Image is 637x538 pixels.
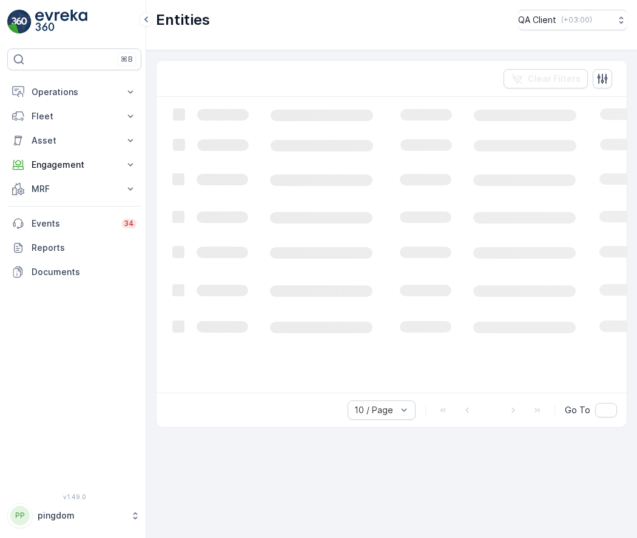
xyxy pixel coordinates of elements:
span: Go To [565,404,590,416]
button: Operations [7,80,141,104]
p: Fleet [32,110,117,122]
p: pingdom [38,510,124,522]
span: v 1.49.0 [7,493,141,500]
p: ⌘B [121,55,133,64]
p: QA Client [518,14,556,26]
a: Documents [7,260,141,284]
button: PPpingdom [7,503,141,528]
p: Events [32,218,114,230]
img: logo [7,10,32,34]
div: PP [10,506,30,525]
p: Reports [32,242,136,254]
button: Engagement [7,153,141,177]
button: Asset [7,128,141,153]
p: Engagement [32,159,117,171]
button: QA Client(+03:00) [518,10,627,30]
button: Fleet [7,104,141,128]
p: Asset [32,134,117,147]
a: Reports [7,236,141,260]
a: Events34 [7,211,141,236]
p: 34 [124,219,134,228]
p: Documents [32,266,136,278]
p: MRF [32,183,117,195]
p: ( +03:00 ) [561,15,592,25]
p: Clear Filters [528,73,581,85]
p: Entities [156,10,210,30]
img: logo_light-DOdMpM7g.png [35,10,87,34]
button: MRF [7,177,141,201]
button: Clear Filters [504,69,588,88]
p: Operations [32,86,117,98]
